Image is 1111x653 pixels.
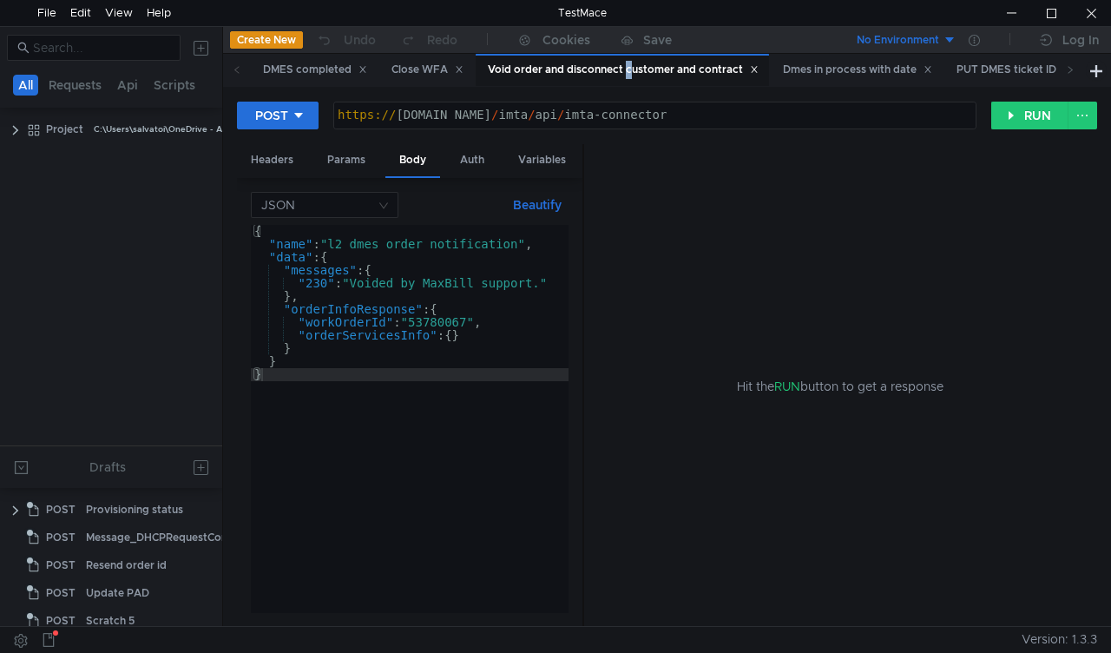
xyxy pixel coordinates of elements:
button: Scripts [148,75,201,96]
button: POST [237,102,319,129]
div: Log In [1062,30,1099,50]
button: Undo [303,27,388,53]
div: Project [46,116,83,142]
span: RUN [774,379,800,394]
div: Void order and disconnect customer and contract [488,61,759,79]
div: Auth [446,144,498,176]
div: Redo [427,30,457,50]
div: Close WFA [391,61,463,79]
button: All [13,75,38,96]
div: Provisioning status [86,497,183,523]
div: Save [643,34,672,46]
button: RUN [991,102,1068,129]
button: Beautify [506,195,569,215]
div: Dmes in process with date [783,61,932,79]
div: C:\Users\salvatoi\OneDrive - AMDOCS\Backup Folders\Documents\testmace\Project [94,116,445,142]
button: Requests [43,75,107,96]
div: Undo [344,30,376,50]
div: Body [385,144,440,178]
div: Update PAD [86,580,149,606]
button: Redo [388,27,470,53]
div: Message_DHCPRequestCompleted [86,524,264,551]
div: Resend order id [86,552,167,578]
div: Variables [504,144,580,176]
div: No Environment [857,32,939,49]
div: Cookies [542,30,590,50]
div: Headers [237,144,307,176]
div: Scratch 5 [86,608,135,634]
button: Create New [230,31,303,49]
button: No Environment [836,26,957,54]
span: POST [46,552,76,578]
span: Version: 1.3.3 [1022,627,1097,652]
div: Drafts [89,457,126,478]
span: POST [46,608,76,634]
input: Search... [33,38,170,57]
span: POST [46,497,76,523]
div: POST [255,106,288,125]
span: POST [46,580,76,606]
div: Params [313,144,379,176]
span: Hit the button to get a response [737,377,943,396]
button: Api [112,75,143,96]
span: POST [46,524,76,551]
div: PUT DMES ticket ID [957,61,1072,79]
div: DMES completed [263,61,367,79]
